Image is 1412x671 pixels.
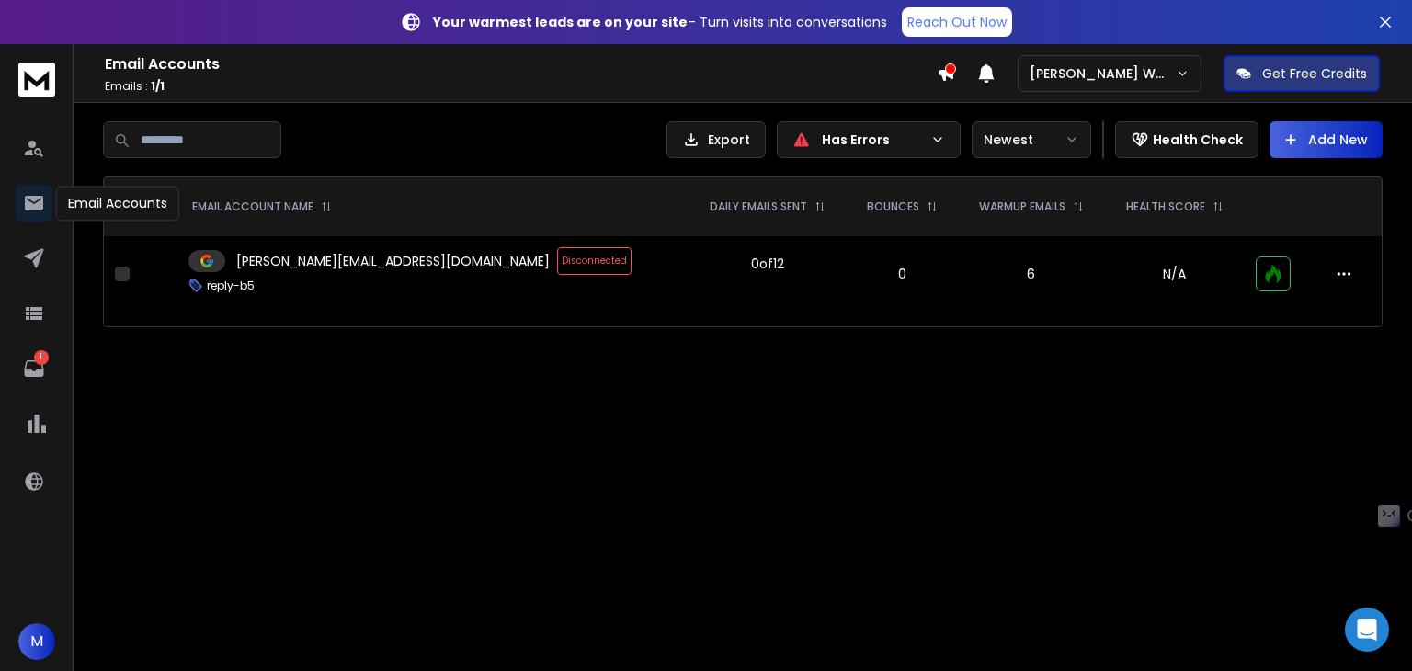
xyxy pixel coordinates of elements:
p: 1 [34,350,49,365]
div: Email Accounts [56,186,179,221]
button: Health Check [1115,121,1258,158]
a: Reach Out Now [902,7,1012,37]
p: N/A [1116,265,1234,283]
p: Get Free Credits [1262,64,1367,83]
div: 0 of 12 [751,255,784,273]
p: reply-b5 [207,279,255,293]
p: [PERSON_NAME] Workspace [1030,64,1176,83]
button: M [18,623,55,660]
p: Reach Out Now [907,13,1007,31]
strong: Your warmest leads are on your site [433,13,688,31]
td: 6 [958,236,1105,312]
p: – Turn visits into conversations [433,13,887,31]
button: Get Free Credits [1224,55,1380,92]
button: Export [666,121,766,158]
p: BOUNCES [867,199,919,214]
a: 1 [16,350,52,387]
p: Has Errors [822,131,923,149]
button: Newest [972,121,1091,158]
p: 0 [859,265,947,283]
span: Disconnected [557,247,632,275]
div: EMAIL ACCOUNT NAME [192,199,332,214]
p: DAILY EMAILS SENT [710,199,807,214]
p: Emails : [105,79,937,94]
p: Health Check [1153,131,1243,149]
p: WARMUP EMAILS [979,199,1065,214]
span: 1 / 1 [151,78,165,94]
h1: Email Accounts [105,53,937,75]
button: Add New [1270,121,1383,158]
img: logo [18,63,55,97]
p: [PERSON_NAME][EMAIL_ADDRESS][DOMAIN_NAME] [236,252,550,270]
div: Open Intercom Messenger [1345,608,1389,652]
p: HEALTH SCORE [1126,199,1205,214]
